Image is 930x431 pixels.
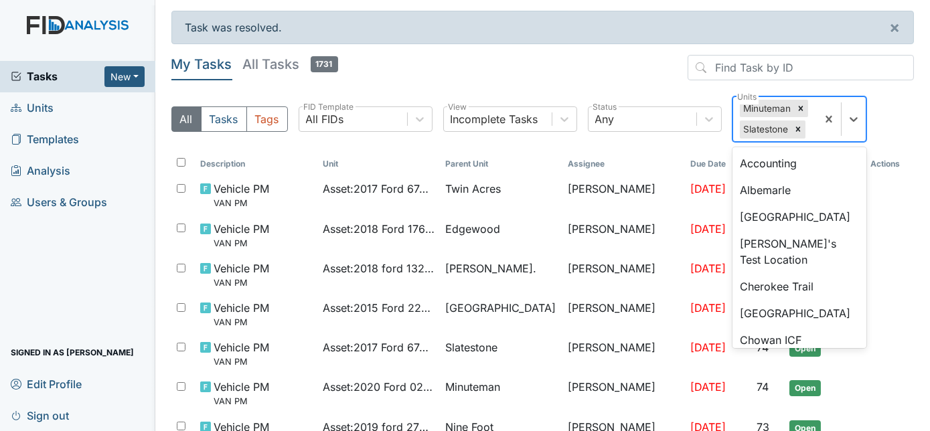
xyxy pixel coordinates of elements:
[690,222,726,236] span: [DATE]
[11,129,79,150] span: Templates
[11,98,54,118] span: Units
[246,106,288,132] button: Tags
[690,301,726,315] span: [DATE]
[732,327,866,353] div: Chowan ICF
[562,153,685,175] th: Assignee
[214,197,269,209] small: VAN PM
[732,300,866,327] div: [GEOGRAPHIC_DATA]
[214,339,269,368] span: Vehicle PM VAN PM
[789,341,821,357] span: Open
[562,255,685,294] td: [PERSON_NAME]
[306,111,344,127] div: All FIDs
[323,181,435,197] span: Asset : 2017 Ford 67435
[562,294,685,334] td: [PERSON_NAME]
[445,300,556,316] span: [GEOGRAPHIC_DATA]
[323,260,435,276] span: Asset : 2018 ford 13242
[214,237,269,250] small: VAN PM
[865,153,914,175] th: Actions
[317,153,440,175] th: Toggle SortBy
[171,11,915,44] div: Task was resolved.
[595,111,615,127] div: Any
[732,177,866,203] div: Albemarle
[214,221,269,250] span: Vehicle PM VAN PM
[214,181,269,209] span: Vehicle PM VAN PM
[445,339,497,355] span: Slatestone
[789,380,821,396] span: Open
[171,55,232,74] h5: My Tasks
[690,341,726,354] span: [DATE]
[732,273,866,300] div: Cherokee Trail
[323,300,435,316] span: Asset : 2015 Ford 22364
[445,379,500,395] span: Minuteman
[562,373,685,413] td: [PERSON_NAME]
[876,11,913,44] button: ×
[214,260,269,289] span: Vehicle PM VAN PM
[451,111,538,127] div: Incomplete Tasks
[562,175,685,215] td: [PERSON_NAME]
[445,260,536,276] span: [PERSON_NAME].
[323,379,435,395] span: Asset : 2020 Ford 02107
[214,300,269,329] span: Vehicle PM VAN PM
[440,153,562,175] th: Toggle SortBy
[732,230,866,273] div: [PERSON_NAME]'s Test Location
[757,380,769,394] span: 74
[214,395,269,408] small: VAN PM
[690,262,726,275] span: [DATE]
[11,192,107,213] span: Users & Groups
[688,55,914,80] input: Find Task by ID
[171,106,288,132] div: Type filter
[177,158,185,167] input: Toggle All Rows Selected
[740,120,791,138] div: Slatestone
[214,276,269,289] small: VAN PM
[214,355,269,368] small: VAN PM
[323,339,435,355] span: Asset : 2017 Ford 67436
[104,66,145,87] button: New
[562,215,685,255] td: [PERSON_NAME]
[201,106,247,132] button: Tasks
[889,17,900,37] span: ×
[243,55,338,74] h5: All Tasks
[11,161,70,181] span: Analysis
[445,221,500,237] span: Edgewood
[214,379,269,408] span: Vehicle PM VAN PM
[11,68,104,84] a: Tasks
[11,342,134,363] span: Signed in as [PERSON_NAME]
[740,100,793,117] div: Minuteman
[195,153,317,175] th: Toggle SortBy
[445,181,501,197] span: Twin Acres
[690,182,726,195] span: [DATE]
[214,316,269,329] small: VAN PM
[323,221,435,237] span: Asset : 2018 Ford 17643
[562,334,685,373] td: [PERSON_NAME]
[311,56,338,72] span: 1731
[732,203,866,230] div: [GEOGRAPHIC_DATA]
[11,405,69,426] span: Sign out
[11,373,82,394] span: Edit Profile
[732,150,866,177] div: Accounting
[171,106,202,132] button: All
[690,380,726,394] span: [DATE]
[685,153,751,175] th: Toggle SortBy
